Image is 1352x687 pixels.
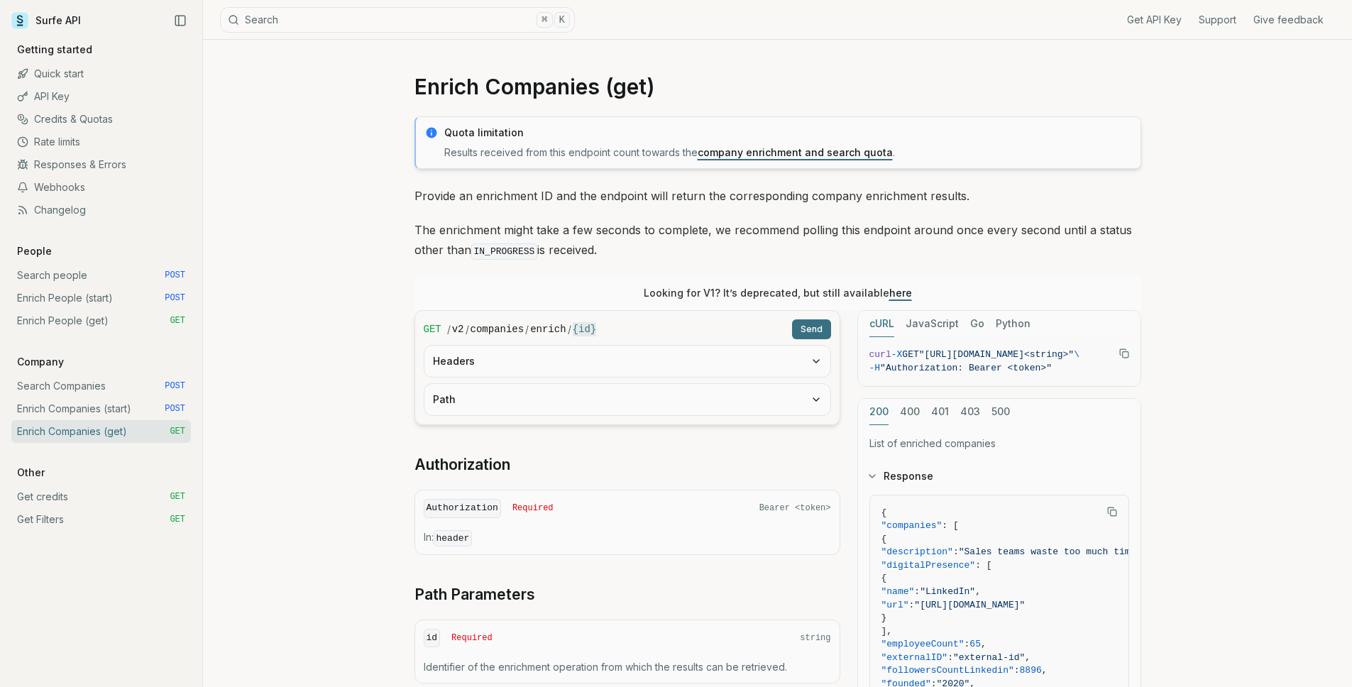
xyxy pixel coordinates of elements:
[881,626,893,637] span: ],
[698,146,893,158] a: company enrichment and search quota
[881,600,909,610] span: "url"
[991,399,1010,425] button: 500
[891,349,903,360] span: -X
[858,458,1141,495] button: Response
[881,546,953,557] span: "description"
[11,287,191,309] a: Enrich People (start) POST
[414,455,510,475] a: Authorization
[1101,501,1123,522] button: Copy Text
[869,349,891,360] span: curl
[1025,652,1031,663] span: ,
[414,220,1141,262] p: The enrichment might take a few seconds to complete, we recommend polling this endpoint around on...
[881,639,964,649] span: "employeeCount"
[424,499,501,518] code: Authorization
[900,399,920,425] button: 400
[1127,13,1182,27] a: Get API Key
[1114,343,1135,364] button: Copy Text
[869,311,894,337] button: cURL
[996,311,1031,337] button: Python
[447,322,451,336] span: /
[920,586,975,597] span: "LinkedIn"
[11,397,191,420] a: Enrich Companies (start) POST
[11,131,191,153] a: Rate limits
[444,126,1132,140] p: Quota limitation
[424,346,830,377] button: Headers
[975,560,991,571] span: : [
[881,573,887,583] span: {
[424,384,830,415] button: Path
[792,319,831,339] button: Send
[11,43,98,57] p: Getting started
[424,660,831,674] p: Identifier of the enrichment operation from which the results can be retrieved.
[466,322,469,336] span: /
[1014,665,1020,676] span: :
[424,530,831,546] p: In:
[11,176,191,199] a: Webhooks
[525,322,529,336] span: /
[906,311,959,337] button: JavaScript
[881,665,1014,676] span: "followersCountLinkedin"
[1020,665,1042,676] span: 8896
[970,311,984,337] button: Go
[1042,665,1048,676] span: ,
[11,420,191,443] a: Enrich Companies (get) GET
[512,502,554,514] span: Required
[424,629,441,648] code: id
[881,520,942,531] span: "companies"
[165,403,185,414] span: POST
[11,466,50,480] p: Other
[451,632,493,644] span: Required
[644,286,912,300] p: Looking for V1? It’s deprecated, but still available
[914,586,920,597] span: :
[11,485,191,508] a: Get credits GET
[537,12,552,28] kbd: ⌘
[881,612,887,623] span: }
[880,363,1052,373] span: "Authorization: Bearer <token>"
[11,309,191,332] a: Enrich People (get) GET
[414,585,535,605] a: Path Parameters
[11,508,191,531] a: Get Filters GET
[11,199,191,221] a: Changelog
[759,502,831,514] span: Bearer <token>
[881,507,887,518] span: {
[170,10,191,31] button: Collapse Sidebar
[170,315,185,326] span: GET
[424,322,441,336] span: GET
[1253,13,1324,27] a: Give feedback
[414,74,1141,99] h1: Enrich Companies (get)
[869,399,889,425] button: 200
[964,639,970,649] span: :
[889,287,912,299] a: here
[869,363,881,373] span: -H
[554,12,570,28] kbd: K
[11,85,191,108] a: API Key
[530,322,566,336] code: enrich
[444,145,1132,160] p: Results received from this endpoint count towards the .
[881,534,887,544] span: {
[165,292,185,304] span: POST
[909,600,915,610] span: :
[931,399,949,425] button: 401
[568,322,571,336] span: /
[414,186,1141,206] p: Provide an enrichment ID and the endpoint will return the corresponding company enrichment results.
[165,380,185,392] span: POST
[919,349,1074,360] span: "[URL][DOMAIN_NAME]<string>"
[947,652,953,663] span: :
[11,375,191,397] a: Search Companies POST
[969,639,981,649] span: 65
[471,243,538,260] code: IN_PROGRESS
[170,514,185,525] span: GET
[1199,13,1236,27] a: Support
[11,264,191,287] a: Search people POST
[869,436,1129,451] p: List of enriched companies
[11,244,57,258] p: People
[914,600,1025,610] span: "[URL][DOMAIN_NAME]"
[11,10,81,31] a: Surfe API
[953,652,1025,663] span: "external-id"
[11,355,70,369] p: Company
[800,632,830,644] span: string
[11,62,191,85] a: Quick start
[953,546,959,557] span: :
[11,108,191,131] a: Credits & Quotas
[1074,349,1079,360] span: \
